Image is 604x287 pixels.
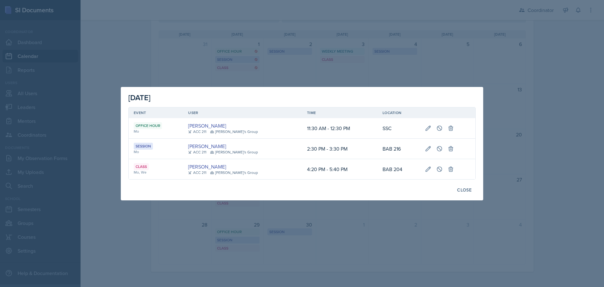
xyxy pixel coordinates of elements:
[457,187,472,192] div: Close
[377,139,420,159] td: BAB 216
[453,185,476,195] button: Close
[210,170,258,175] div: [PERSON_NAME]'s Group
[183,107,302,118] th: User
[377,118,420,139] td: SSC
[188,163,226,170] a: [PERSON_NAME]
[302,139,377,159] td: 2:30 PM - 3:30 PM
[302,107,377,118] th: Time
[134,129,178,134] div: Mo
[134,149,178,155] div: Mo
[188,170,206,175] div: ACC 211
[210,149,258,155] div: [PERSON_NAME]'s Group
[188,149,206,155] div: ACC 211
[188,142,226,150] a: [PERSON_NAME]
[210,129,258,135] div: [PERSON_NAME]'s Group
[377,159,420,179] td: BAB 204
[128,92,476,103] div: [DATE]
[134,163,149,170] div: Class
[134,169,178,175] div: Mo, We
[134,122,162,129] div: Office Hour
[302,118,377,139] td: 11:30 AM - 12:30 PM
[188,122,226,129] a: [PERSON_NAME]
[129,107,183,118] th: Event
[188,129,206,135] div: ACC 211
[134,143,153,150] div: Session
[377,107,420,118] th: Location
[302,159,377,179] td: 4:20 PM - 5:40 PM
